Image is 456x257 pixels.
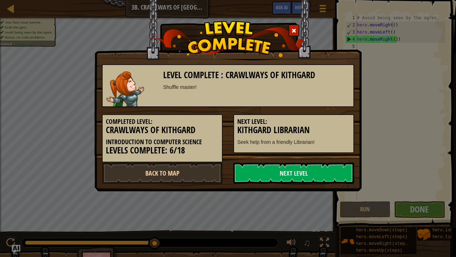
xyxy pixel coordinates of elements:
[106,118,219,125] h5: Completed Level:
[237,118,350,125] h5: Next Level:
[163,84,350,91] div: Shuffle master!
[233,162,354,184] a: Next Level
[106,146,219,155] h3: Levels Complete: 6/18
[106,71,144,106] img: captain.png
[106,138,219,146] h5: Introduction to Computer Science
[237,138,350,146] p: Seek help from a friendly Librarian!
[152,21,305,57] img: level_complete.png
[163,70,350,80] h3: Level Complete : Crawlways of Kithgard
[237,125,350,135] h3: Kithgard Librarian
[102,162,223,184] a: Back to Map
[106,125,219,135] h3: Crawlways of Kithgard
